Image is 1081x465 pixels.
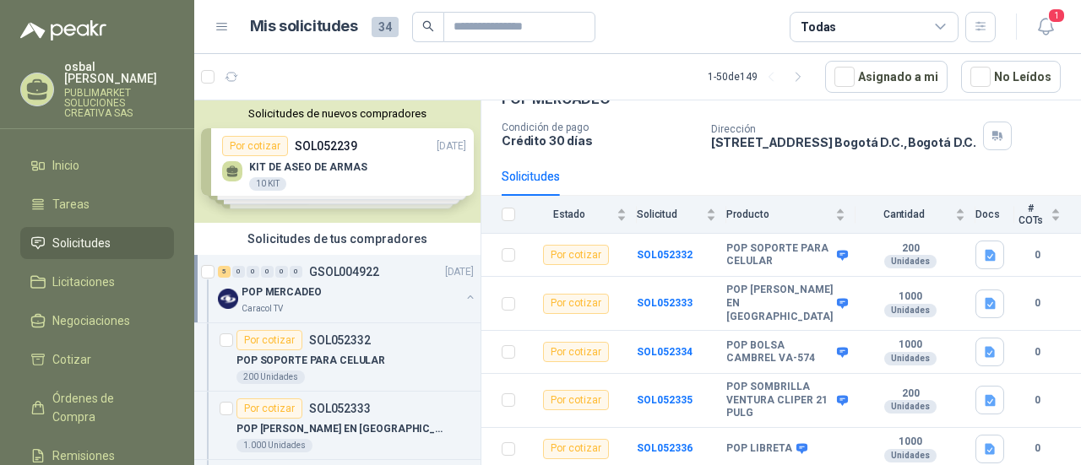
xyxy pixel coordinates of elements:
[525,208,613,220] span: Estado
[1014,196,1081,234] th: # COTs
[194,392,481,460] a: Por cotizarSOL052333POP [PERSON_NAME] EN [GEOGRAPHIC_DATA]1.000 Unidades
[884,304,937,317] div: Unidades
[52,389,158,426] span: Órdenes de Compra
[708,63,812,90] div: 1 - 50 de 149
[543,342,609,362] div: Por cotizar
[543,294,609,314] div: Por cotizar
[242,284,322,300] p: POP MERCADEO
[236,398,302,419] div: Por cotizar
[52,311,130,330] span: Negociaciones
[52,446,115,465] span: Remisiones
[64,61,174,84] p: osbal [PERSON_NAME]
[1014,441,1061,457] b: 0
[637,346,693,358] a: SOL052334
[856,208,952,220] span: Cantidad
[20,188,174,220] a: Tareas
[543,245,609,265] div: Por cotizar
[1014,392,1061,408] b: 0
[961,61,1061,93] button: No Leídos
[884,400,937,414] div: Unidades
[20,343,174,376] a: Cotizar
[309,266,379,278] p: GSOL004922
[543,390,609,410] div: Por cotizar
[726,442,792,456] b: POP LIBRETA
[1014,203,1047,226] span: # COTs
[856,196,975,234] th: Cantidad
[242,302,283,316] p: Caracol TV
[236,330,302,350] div: Por cotizar
[726,381,833,420] b: POP SOMBRILLA VENTURA CLIPER 21 PULG
[637,208,703,220] span: Solicitud
[52,195,90,214] span: Tareas
[801,18,836,36] div: Todas
[52,156,79,175] span: Inicio
[1014,295,1061,311] b: 0
[20,227,174,259] a: Solicitudes
[711,135,976,149] p: [STREET_ADDRESS] Bogotá D.C. , Bogotá D.C.
[856,242,965,256] b: 200
[1047,8,1066,24] span: 1
[20,149,174,181] a: Inicio
[1014,247,1061,263] b: 0
[218,266,231,278] div: 5
[502,122,698,133] p: Condición de pago
[64,88,174,118] p: PUBLIMARKET SOLUCIONES CREATIVA SAS
[1014,344,1061,360] b: 0
[236,353,385,369] p: POP SOPORTE PARA CELULAR
[726,284,833,323] b: POP [PERSON_NAME] EN [GEOGRAPHIC_DATA]
[20,382,174,433] a: Órdenes de Compra
[372,17,399,37] span: 34
[637,442,693,454] a: SOL052336
[236,439,312,452] div: 1.000 Unidades
[290,266,302,278] div: 0
[637,196,726,234] th: Solicitud
[637,394,693,406] a: SOL052335
[856,290,965,304] b: 1000
[218,262,477,316] a: 5 0 0 0 0 0 GSOL004922[DATE] Company LogoPOP MERCADEOCaracol TV
[1030,12,1061,42] button: 1
[194,323,481,392] a: Por cotizarSOL052332POP SOPORTE PARA CELULAR200 Unidades
[884,352,937,365] div: Unidades
[726,208,832,220] span: Producto
[275,266,288,278] div: 0
[726,196,856,234] th: Producto
[637,249,693,261] a: SOL052332
[975,196,1014,234] th: Docs
[884,449,937,462] div: Unidades
[525,196,637,234] th: Estado
[726,339,833,365] b: POP BOLSA CAMBREL VA-574
[236,370,305,384] div: 200 Unidades
[52,350,91,369] span: Cotizar
[884,255,937,268] div: Unidades
[856,387,965,401] b: 200
[194,223,481,255] div: Solicitudes de tus compradores
[637,297,693,309] a: SOL052333
[261,266,274,278] div: 0
[218,289,238,309] img: Company Logo
[825,61,948,93] button: Asignado a mi
[502,133,698,148] p: Crédito 30 días
[422,20,434,32] span: search
[309,403,371,414] p: SOL052333
[232,266,245,278] div: 0
[20,266,174,298] a: Licitaciones
[502,167,560,186] div: Solicitudes
[201,107,474,120] button: Solicitudes de nuevos compradores
[250,14,358,39] h1: Mis solicitudes
[52,234,111,252] span: Solicitudes
[309,334,371,346] p: SOL052332
[445,264,474,280] p: [DATE]
[194,100,481,223] div: Solicitudes de nuevos compradoresPor cotizarSOL052239[DATE] KIT DE ASEO DE ARMAS10 KITPor cotizar...
[856,435,965,449] b: 1000
[247,266,259,278] div: 0
[543,439,609,459] div: Por cotizar
[236,421,447,437] p: POP [PERSON_NAME] EN [GEOGRAPHIC_DATA]
[856,338,965,352] b: 1000
[52,273,115,291] span: Licitaciones
[20,20,106,41] img: Logo peakr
